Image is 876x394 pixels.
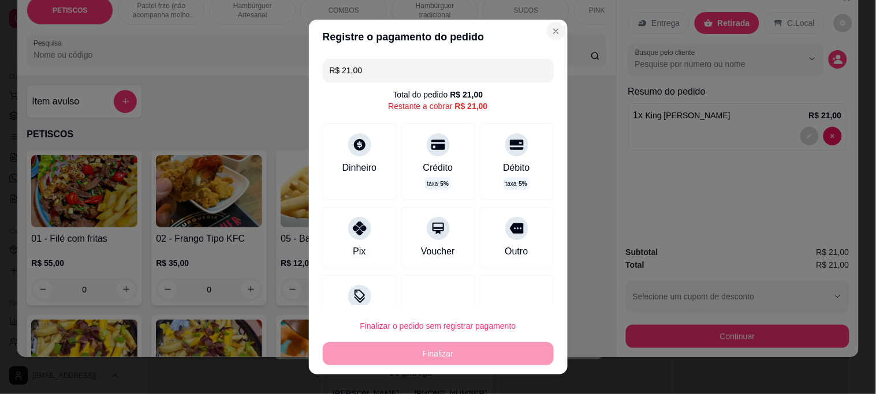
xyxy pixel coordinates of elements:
[423,161,453,175] div: Crédito
[421,245,455,258] div: Voucher
[519,179,527,188] span: 5 %
[427,179,449,188] p: taxa
[353,245,366,258] div: Pix
[506,179,527,188] p: taxa
[330,59,547,82] input: Ex.: hambúrguer de cordeiro
[547,22,565,40] button: Close
[323,314,554,337] button: Finalizar o pedido sem registrar pagamento
[309,20,568,54] header: Registre o pagamento do pedido
[505,245,528,258] div: Outro
[342,161,377,175] div: Dinheiro
[450,89,483,100] div: R$ 21,00
[393,89,483,100] div: Total do pedido
[388,100,487,112] div: Restante a cobrar
[503,161,530,175] div: Débito
[455,100,488,112] div: R$ 21,00
[441,179,449,188] span: 5 %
